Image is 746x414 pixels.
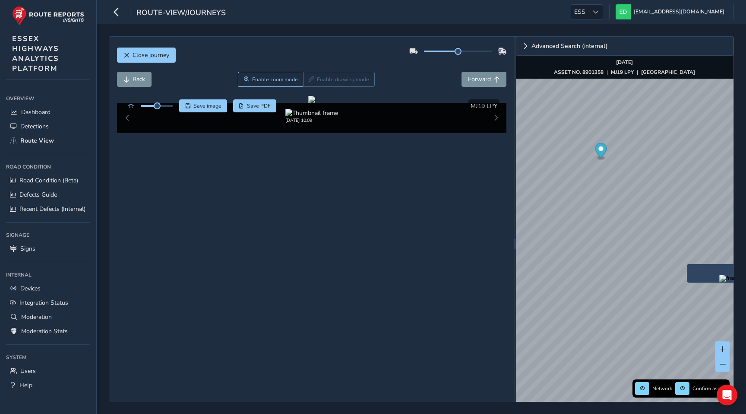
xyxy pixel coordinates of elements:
button: Close journey [117,48,176,63]
a: Recent Defects (Internal) [6,202,90,216]
span: Forward [468,75,491,83]
span: Save image [193,102,221,109]
div: Signage [6,229,90,242]
img: frame [719,275,741,282]
span: Integration Status [19,299,68,307]
span: Close journey [133,51,169,59]
button: Save [179,99,227,112]
a: Signs [6,242,90,256]
strong: [DATE] [616,59,633,66]
span: route-view/journeys [136,7,226,19]
span: [EMAIL_ADDRESS][DOMAIN_NAME] [634,4,724,19]
a: Moderation [6,310,90,324]
button: Forward [462,72,506,87]
span: Recent Defects (Internal) [19,205,85,213]
span: Road Condition (Beta) [19,176,78,185]
a: Route View [6,134,90,148]
div: Overview [6,92,90,105]
span: ESSEX HIGHWAYS ANALYTICS PLATFORM [12,34,59,73]
div: System [6,351,90,364]
img: Thumbnail frame [285,109,338,117]
strong: ASSET NO. 8901358 [554,69,604,76]
div: Open Intercom Messenger [717,385,737,405]
div: Road Condition [6,160,90,173]
span: Moderation Stats [21,327,68,335]
span: Users [20,367,36,375]
span: Confirm assets [692,385,727,392]
a: Detections [6,119,90,134]
span: Devices [20,284,41,293]
div: Map marker [595,143,607,161]
span: Help [19,381,32,389]
span: Moderation [21,313,52,321]
a: Road Condition (Beta) [6,173,90,188]
a: Expand [516,37,733,56]
a: Dashboard [6,105,90,119]
img: diamond-layout [616,4,631,19]
a: Integration Status [6,296,90,310]
button: PDF [233,99,277,112]
a: Users [6,364,90,378]
button: Back [117,72,152,87]
span: Route View [20,137,54,145]
strong: MJ19 LPY [611,69,634,76]
img: rr logo [12,6,84,25]
strong: [GEOGRAPHIC_DATA] [641,69,695,76]
span: Dashboard [21,108,51,116]
button: Zoom [238,72,303,87]
div: | | [554,69,695,76]
span: Network [652,385,672,392]
button: [EMAIL_ADDRESS][DOMAIN_NAME] [616,4,727,19]
a: Help [6,378,90,392]
a: Moderation Stats [6,324,90,338]
div: Internal [6,268,90,281]
div: [DATE] 10:09 [285,117,338,124]
span: Save PDF [247,102,271,109]
a: Defects Guide [6,188,90,202]
span: Back [133,75,145,83]
span: Advanced Search (internal) [531,43,608,49]
a: Devices [6,281,90,296]
span: ESS [571,5,588,19]
span: Defects Guide [19,191,57,199]
span: Enable zoom mode [252,76,298,83]
span: Signs [20,245,35,253]
span: Detections [20,122,49,131]
span: MJ19 LPY [471,102,497,110]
